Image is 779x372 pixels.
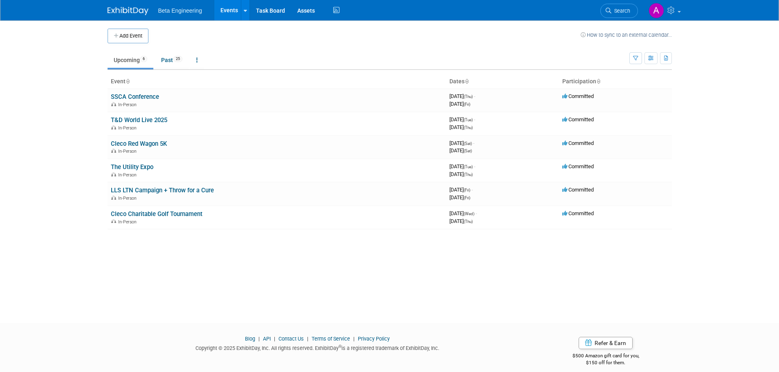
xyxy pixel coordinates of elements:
span: | [256,336,262,342]
span: [DATE] [449,163,475,169]
img: In-Person Event [111,172,116,176]
span: - [474,116,475,123]
span: [DATE] [449,116,475,123]
a: API [263,336,271,342]
span: [DATE] [449,140,474,146]
span: (Thu) [464,94,473,99]
span: Committed [562,140,594,146]
button: Add Event [108,29,148,43]
span: Committed [562,93,594,99]
span: Search [611,8,630,14]
span: [DATE] [449,171,473,177]
a: Cleco Charitable Golf Tournament [111,210,202,218]
span: [DATE] [449,147,472,154]
span: 6 [140,56,147,62]
span: Committed [562,116,594,123]
span: 25 [173,56,182,62]
a: LLS LTN Campaign + Throw for a Cure [111,187,214,194]
span: In-Person [118,219,139,225]
span: - [473,140,474,146]
span: (Tue) [464,118,473,122]
img: In-Person Event [111,102,116,106]
span: [DATE] [449,101,470,107]
span: - [476,210,477,216]
img: In-Person Event [111,219,116,223]
span: (Tue) [464,165,473,169]
sup: ® [339,344,341,349]
span: | [305,336,310,342]
a: Cleco Red Wagon 5K [111,140,167,147]
img: ExhibitDay [108,7,148,15]
th: Event [108,75,446,89]
span: | [272,336,277,342]
span: [DATE] [449,187,473,193]
span: In-Person [118,102,139,107]
span: [DATE] [449,194,470,200]
span: (Thu) [464,125,473,130]
img: In-Person Event [111,196,116,200]
span: In-Person [118,172,139,178]
a: How to sync to an external calendar... [581,32,672,38]
th: Participation [559,75,672,89]
div: $500 Amazon gift card for you, [540,347,672,366]
a: Contact Us [278,336,304,342]
a: Sort by Start Date [465,78,469,85]
span: In-Person [118,125,139,131]
a: The Utility Expo [111,163,153,171]
span: Committed [562,187,594,193]
th: Dates [446,75,559,89]
span: (Thu) [464,219,473,224]
span: In-Person [118,196,139,201]
div: $150 off for them. [540,359,672,366]
span: - [474,163,475,169]
span: [DATE] [449,218,473,224]
img: Anne Mertens [649,3,664,18]
span: Committed [562,210,594,216]
span: (Thu) [464,172,473,177]
span: (Fri) [464,102,470,107]
div: Copyright © 2025 ExhibitDay, Inc. All rights reserved. ExhibitDay is a registered trademark of Ex... [108,343,528,352]
span: (Sat) [464,141,472,146]
span: Committed [562,163,594,169]
a: Sort by Event Name [126,78,130,85]
span: Beta Engineering [158,7,202,14]
span: - [471,187,473,193]
a: Terms of Service [312,336,350,342]
span: | [351,336,357,342]
span: - [474,93,475,99]
a: Past25 [155,52,189,68]
a: T&D World Live 2025 [111,116,167,124]
span: In-Person [118,149,139,154]
a: Blog [245,336,255,342]
span: (Sat) [464,149,472,153]
img: In-Person Event [111,149,116,153]
a: Refer & Earn [579,337,633,349]
span: (Fri) [464,196,470,200]
a: Upcoming6 [108,52,153,68]
span: [DATE] [449,124,473,130]
img: In-Person Event [111,125,116,129]
a: Search [600,4,638,18]
a: Privacy Policy [358,336,390,342]
span: (Fri) [464,188,470,192]
a: Sort by Participation Type [596,78,600,85]
span: [DATE] [449,210,477,216]
span: (Wed) [464,212,474,216]
a: SSCA Conference [111,93,159,100]
span: [DATE] [449,93,475,99]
